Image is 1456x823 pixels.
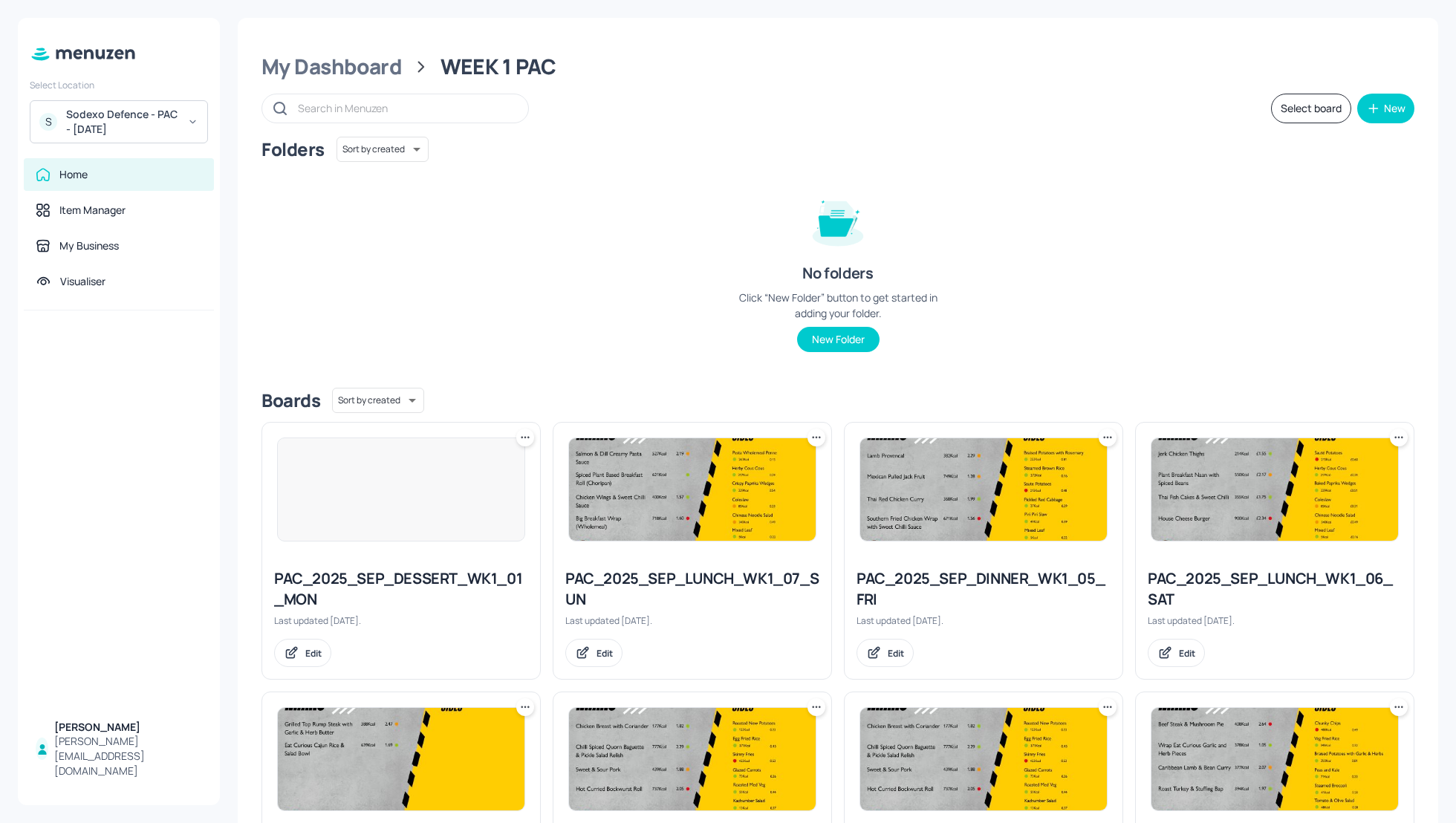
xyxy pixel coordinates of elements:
[857,568,1111,610] div: PAC_2025_SEP_DINNER_WK1_05_FRI
[597,647,613,660] div: Edit
[261,53,402,80] div: My Dashboard
[337,134,429,164] div: Sort by created
[569,708,816,810] img: 2025-05-07-1746619991580zocxvgumnxl.jpeg
[860,708,1107,810] img: 2025-05-07-1746619991580zocxvgumnxl.jpeg
[569,438,816,541] img: 2025-05-07-17466175921642wdqcck2m76.jpeg
[305,647,322,660] div: Edit
[274,568,528,610] div: PAC_2025_SEP_DESSERT_WK1_01_MON
[1151,708,1398,810] img: 2025-05-07-1746616796024oogy2pzpaif.jpeg
[888,647,904,660] div: Edit
[441,53,556,80] div: WEEK 1 PAC
[1384,103,1405,114] div: New
[298,97,513,119] input: Search in Menuzen
[565,614,819,627] div: Last updated [DATE].
[59,167,88,182] div: Home
[801,183,875,257] img: folder-empty
[565,568,819,610] div: PAC_2025_SEP_LUNCH_WK1_07_SUN
[278,708,524,810] img: 2025-05-07-1746615733102k8s2n612hq.jpeg
[261,137,325,161] div: Folders
[59,238,119,253] div: My Business
[30,79,208,91] div: Select Location
[1148,614,1402,627] div: Last updated [DATE].
[60,274,105,289] div: Visualiser
[860,438,1107,541] img: 2025-05-07-17466195424768m2k8ymm8ck.jpeg
[59,203,126,218] div: Item Manager
[857,614,1111,627] div: Last updated [DATE].
[261,388,320,412] div: Boards
[66,107,178,137] div: Sodexo Defence - PAC - [DATE]
[1148,568,1402,610] div: PAC_2025_SEP_LUNCH_WK1_06_SAT
[727,290,949,321] div: Click “New Folder” button to get started in adding your folder.
[1179,647,1195,660] div: Edit
[39,113,57,131] div: S
[797,327,880,352] button: New Folder
[1151,438,1398,541] img: 2025-09-01-1756741219076gbctiu3v1u.jpeg
[332,386,424,415] div: Sort by created
[1357,94,1414,123] button: New
[54,734,202,778] div: [PERSON_NAME][EMAIL_ADDRESS][DOMAIN_NAME]
[802,263,873,284] div: No folders
[1271,94,1351,123] button: Select board
[54,720,202,735] div: [PERSON_NAME]
[274,614,528,627] div: Last updated [DATE].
